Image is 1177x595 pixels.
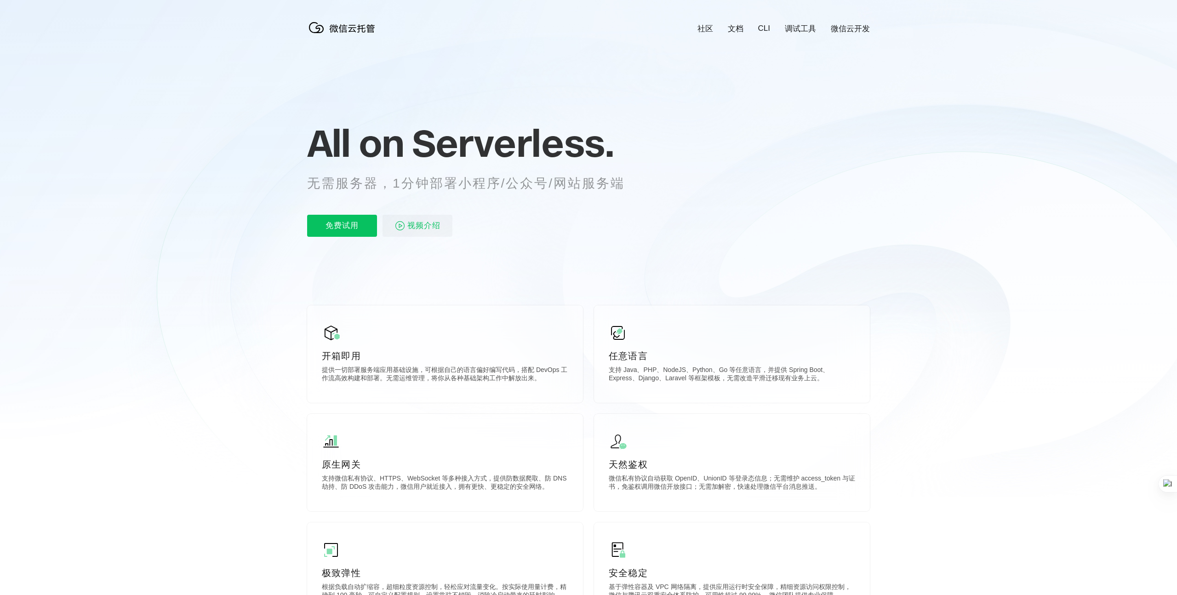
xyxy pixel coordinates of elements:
[307,18,381,37] img: 微信云托管
[394,220,406,231] img: video_play.svg
[831,23,870,34] a: 微信云开发
[322,475,568,493] p: 支持微信私有协议、HTTPS、WebSocket 等多种接入方式，提供防数据爬取、防 DNS 劫持、防 DDoS 攻击能力，微信用户就近接入，拥有更快、更稳定的安全网络。
[322,366,568,384] p: 提供一切部署服务端应用基础设施，可根据自己的语言偏好编写代码，搭配 DevOps 工作流高效构建和部署。无需运维管理，将你从各种基础架构工作中解放出来。
[609,458,855,471] p: 天然鉴权
[785,23,816,34] a: 调试工具
[307,30,381,38] a: 微信云托管
[609,366,855,384] p: 支持 Java、PHP、NodeJS、Python、Go 等任意语言，并提供 Spring Boot、Express、Django、Laravel 等框架模板，无需改造平滑迁移现有业务上云。
[407,215,440,237] span: 视频介绍
[609,349,855,362] p: 任意语言
[307,215,377,237] p: 免费试用
[307,120,403,166] span: All on
[697,23,713,34] a: 社区
[728,23,743,34] a: 文档
[609,475,855,493] p: 微信私有协议自动获取 OpenID、UnionID 等登录态信息；无需维护 access_token 与证书，免鉴权调用微信开放接口；无需加解密，快速处理微信平台消息推送。
[322,349,568,362] p: 开箱即用
[307,174,642,193] p: 无需服务器，1分钟部署小程序/公众号/网站服务端
[609,566,855,579] p: 安全稳定
[322,458,568,471] p: 原生网关
[322,566,568,579] p: 极致弹性
[758,24,770,33] a: CLI
[412,120,614,166] span: Serverless.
